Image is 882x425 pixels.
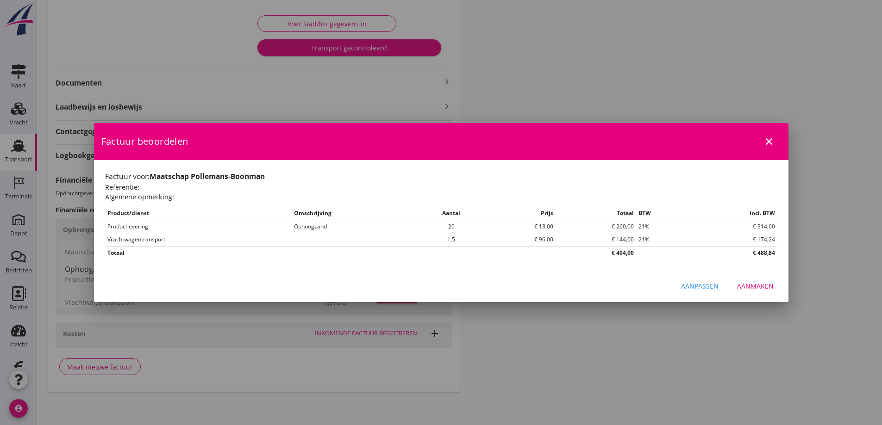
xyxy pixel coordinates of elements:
td: Vrachtwagentransport [105,233,292,246]
th: Totaal [105,246,556,259]
div: Factuur beoordelen [94,123,788,160]
th: incl. BTW [687,207,777,220]
td: € 260,00 [556,220,636,233]
td: Productlevering [105,220,292,233]
h2: Referentie: Algemene opmerking: [105,182,777,202]
div: Aanpassen [681,281,719,291]
td: 21% [636,220,688,233]
h1: Factuur voor: [105,171,777,182]
td: € 13,00 [485,220,556,233]
th: Product/dienst [105,207,292,220]
td: € 174,24 [687,233,777,246]
td: 20 [418,220,485,233]
th: € 488,84 [636,246,777,259]
button: Aanmaken [730,278,781,295]
td: € 314,60 [687,220,777,233]
th: Omschrijving [292,207,418,220]
th: Aantal [418,207,485,220]
i: close [763,136,775,147]
th: Totaal [556,207,636,220]
div: Aanmaken [737,281,774,291]
th: € 404,00 [556,246,636,259]
td: € 144,00 [556,233,636,246]
td: € 96,00 [485,233,556,246]
td: 1,5 [418,233,485,246]
strong: Maatschap Pollemans-Boonman [150,171,265,181]
td: 21% [636,233,688,246]
th: BTW [636,207,688,220]
th: Prijs [485,207,556,220]
td: Ophoogzand [292,220,418,233]
button: Aanpassen [674,278,726,295]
